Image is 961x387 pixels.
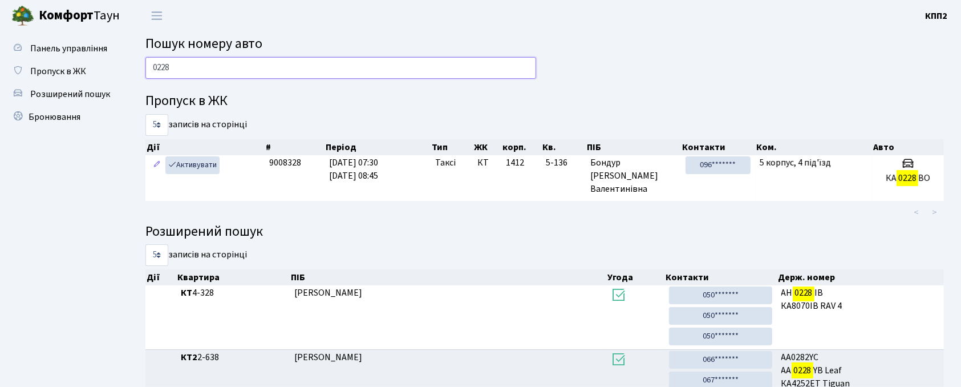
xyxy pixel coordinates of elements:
span: Панель управління [30,42,107,55]
span: АН ІВ КА8070ІВ RAV 4 [781,287,939,313]
a: Редагувати [150,156,164,174]
select: записів на сторінці [145,244,168,266]
span: Таксі [435,156,456,170]
label: записів на сторінці [145,244,247,266]
th: Дії [145,269,176,285]
th: ПІБ [290,269,607,285]
span: [PERSON_NAME] [294,287,362,299]
span: КТ [477,156,497,170]
b: КТ [181,287,192,299]
span: 5 корпус, 4 під'їзд [760,156,831,169]
th: Квартира [176,269,290,285]
span: 9008328 [269,156,301,169]
mark: 0228 [792,362,813,378]
th: ЖК [473,139,501,155]
h4: Розширений пошук [145,224,944,240]
span: 2-638 [181,351,285,364]
span: 1412 [506,156,524,169]
span: 5-136 [546,156,581,170]
th: корп. [501,139,541,155]
b: КТ2 [181,351,197,364]
a: КПП2 [925,9,947,23]
th: # [265,139,325,155]
th: Ком. [755,139,872,155]
h4: Пропуск в ЖК [145,93,944,110]
b: КПП2 [925,10,947,22]
th: ПІБ [586,139,681,155]
th: Дії [145,139,265,155]
span: [DATE] 07:30 [DATE] 08:45 [329,156,378,182]
a: Розширений пошук [6,83,120,106]
span: Розширений пошук [30,88,110,100]
span: Бронювання [29,111,80,123]
th: Держ. номер [777,269,944,285]
th: Кв. [541,139,586,155]
span: Таун [39,6,120,26]
a: Бронювання [6,106,120,128]
h5: КА ВО [877,173,939,184]
a: Панель управління [6,37,120,60]
select: записів на сторінці [145,114,168,136]
span: [PERSON_NAME] [294,351,362,364]
span: 4-328 [181,287,285,300]
a: Пропуск в ЖК [6,60,120,83]
mark: 0228 [793,285,814,301]
th: Контакти [664,269,777,285]
label: записів на сторінці [145,114,247,136]
input: Пошук [145,57,536,79]
button: Переключити навігацію [143,6,171,25]
a: Активувати [165,156,220,174]
span: Бондур [PERSON_NAME] Валентинівна [590,156,676,196]
th: Тип [431,139,473,155]
b: Комфорт [39,6,94,25]
th: Авто [872,139,944,155]
th: Період [325,139,431,155]
th: Угода [606,269,664,285]
span: Пропуск в ЖК [30,65,86,78]
img: logo.png [11,5,34,27]
th: Контакти [681,139,755,155]
mark: 0228 [897,170,918,186]
span: Пошук номеру авто [145,34,262,54]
